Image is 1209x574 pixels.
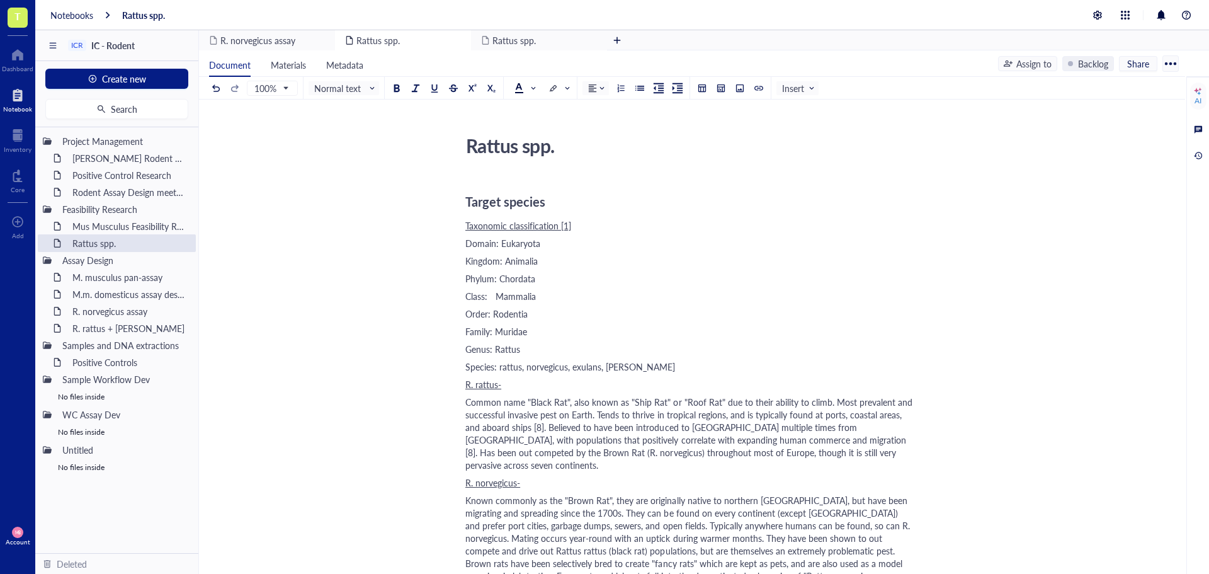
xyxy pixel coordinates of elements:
[465,360,676,373] span: Species: rattus, norvegicus, exulans, [PERSON_NAME]
[45,69,188,89] button: Create new
[38,388,196,406] div: No files inside
[38,423,196,441] div: No files inside
[14,8,21,24] span: T
[1127,58,1149,69] span: Share
[465,307,528,320] span: Order: Rodentia
[4,146,31,153] div: Inventory
[71,41,83,50] div: ICR
[67,217,191,235] div: Mus Musculus Feasibility Research
[67,285,191,303] div: M.m. domesticus assay design
[11,186,25,193] div: Core
[12,232,24,239] div: Add
[1016,57,1052,71] div: Assign to
[45,99,188,119] button: Search
[67,319,191,337] div: R. rattus + [PERSON_NAME]
[67,149,191,167] div: [PERSON_NAME] Rodent Test Full Proposal
[67,166,191,184] div: Positive Control Research
[782,83,815,94] span: Insert
[465,290,536,302] span: Class: Mammalia
[465,237,540,250] span: Domain: Eukaryota
[3,85,32,113] a: Notebook
[67,353,191,371] div: Positive Controls
[2,65,33,72] div: Dashboard
[465,396,915,471] span: Common name "Black Rat", also known as "Ship Rat" or "Roof Rat" due to their ability to climb. Mo...
[67,183,191,201] div: Rodent Assay Design meeting_[DATE]
[1195,96,1201,106] div: AI
[465,193,545,210] span: Target species
[271,59,306,71] span: Materials
[57,132,191,150] div: Project Management
[2,45,33,72] a: Dashboard
[57,406,191,423] div: WC Assay Dev
[465,378,501,391] span: R. rattus-
[1119,56,1157,71] button: Share
[465,219,571,232] span: Taxonomic classification [1]
[50,9,93,21] a: Notebooks
[67,302,191,320] div: R. norvegicus assay
[102,74,146,84] span: Create new
[460,130,909,161] div: Rattus spp.
[122,9,165,21] a: Rattus spp.
[57,336,191,354] div: Samples and DNA extractions
[57,557,87,571] div: Deleted
[14,530,20,535] span: MB
[465,272,535,285] span: Phylum: Chordata
[465,325,527,338] span: Family: Muridae
[111,104,137,114] span: Search
[3,105,32,113] div: Notebook
[38,459,196,476] div: No files inside
[4,125,31,153] a: Inventory
[465,343,520,355] span: Genus: Rattus
[465,476,520,489] span: R. norvegicus-
[1078,57,1108,71] div: Backlog
[57,370,191,388] div: Sample Workflow Dev
[314,83,376,94] span: Normal text
[6,538,30,546] div: Account
[67,234,191,252] div: Rattus spp.
[209,59,251,71] span: Document
[57,251,191,269] div: Assay Design
[326,59,363,71] span: Metadata
[254,83,288,94] span: 100%
[57,200,191,218] div: Feasibility Research
[57,441,191,459] div: Untitled
[91,39,135,52] span: IC - Rodent
[465,255,538,267] span: Kingdom: Animalia
[11,166,25,193] a: Core
[67,268,191,286] div: M. musculus pan-assay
